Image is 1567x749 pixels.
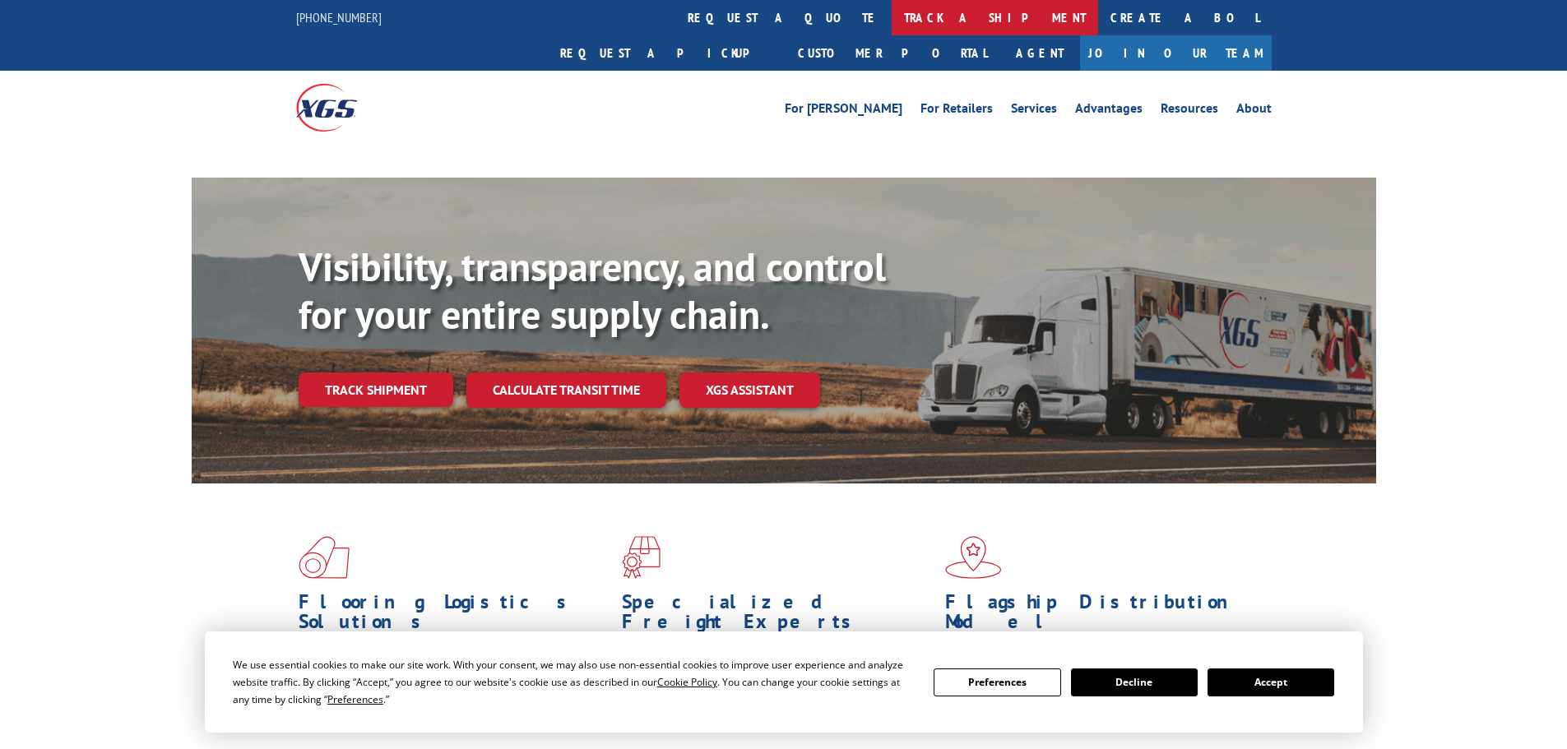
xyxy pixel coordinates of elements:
[1071,668,1198,696] button: Decline
[296,9,382,25] a: [PHONE_NUMBER]
[945,536,1002,579] img: xgs-icon-flagship-distribution-model-red
[299,241,886,340] b: Visibility, transparency, and control for your entire supply chain.
[299,536,350,579] img: xgs-icon-total-supply-chain-intelligence-red
[999,35,1080,71] a: Agent
[657,675,717,689] span: Cookie Policy
[1236,102,1272,120] a: About
[934,668,1060,696] button: Preferences
[299,372,453,407] a: Track shipment
[1208,668,1334,696] button: Accept
[233,656,914,708] div: We use essential cookies to make our site work. With your consent, we may also use non-essential ...
[205,631,1363,733] div: Cookie Consent Prompt
[299,592,610,640] h1: Flooring Logistics Solutions
[327,692,383,706] span: Preferences
[1161,102,1218,120] a: Resources
[548,35,786,71] a: Request a pickup
[622,592,933,640] h1: Specialized Freight Experts
[1075,102,1143,120] a: Advantages
[786,35,999,71] a: Customer Portal
[622,536,661,579] img: xgs-icon-focused-on-flooring-red
[466,372,666,408] a: Calculate transit time
[945,592,1256,640] h1: Flagship Distribution Model
[1080,35,1272,71] a: Join Our Team
[1011,102,1057,120] a: Services
[785,102,902,120] a: For [PERSON_NAME]
[920,102,993,120] a: For Retailers
[679,372,820,408] a: XGS ASSISTANT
